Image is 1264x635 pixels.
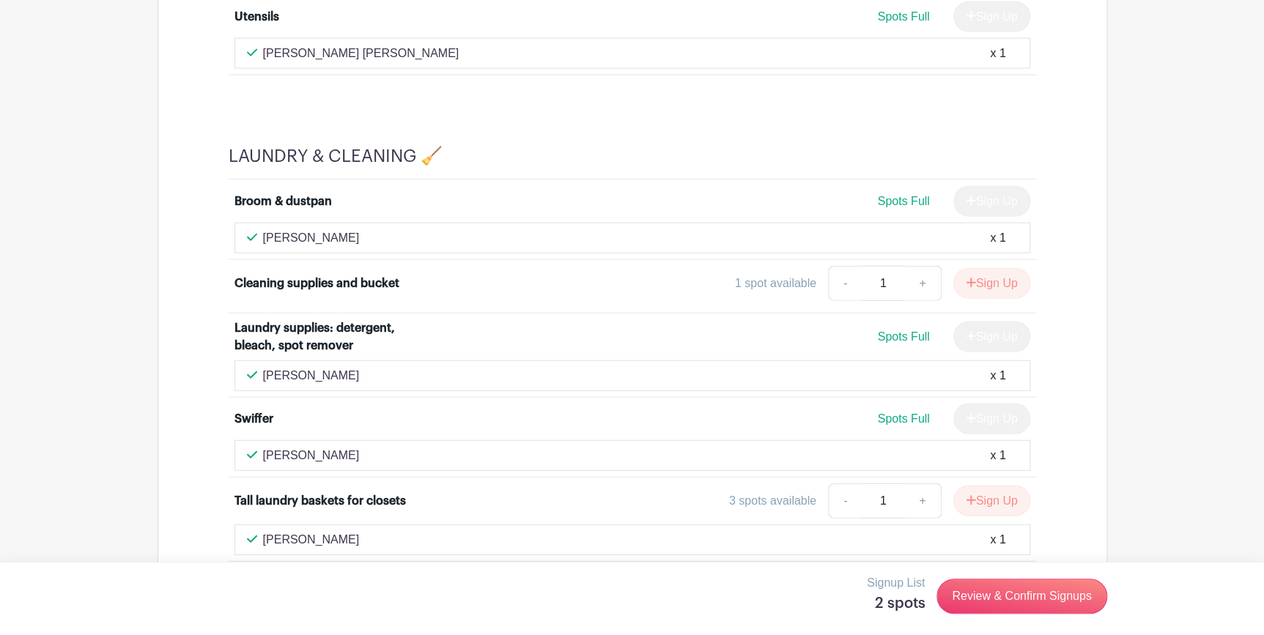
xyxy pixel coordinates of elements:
h5: 2 spots [867,595,925,612]
div: x 1 [990,45,1005,62]
a: + [904,483,941,519]
div: x 1 [990,447,1005,464]
h4: LAUNDRY & CLEANING 🧹 [229,146,443,167]
div: x 1 [990,367,1005,385]
a: - [828,483,862,519]
div: 3 spots available [729,492,816,510]
div: Swiffer [234,410,273,428]
p: [PERSON_NAME] [263,447,360,464]
span: Spots Full [877,10,929,23]
p: Signup List [867,574,925,592]
div: Laundry supplies: detergent, bleach, spot remover [234,319,416,354]
div: x 1 [990,229,1005,247]
p: [PERSON_NAME] [PERSON_NAME] [263,45,459,62]
button: Sign Up [953,486,1030,516]
span: Spots Full [877,195,929,207]
p: [PERSON_NAME] [263,531,360,549]
p: [PERSON_NAME] [263,229,360,247]
a: - [828,266,862,301]
span: Spots Full [877,330,929,343]
p: [PERSON_NAME] [263,367,360,385]
div: 1 spot available [735,275,816,292]
div: Broom & dustpan [234,193,332,210]
div: x 1 [990,531,1005,549]
button: Sign Up [953,268,1030,299]
a: Review & Confirm Signups [936,579,1106,614]
div: Utensils [234,8,279,26]
div: Tall laundry baskets for closets [234,492,406,510]
div: Cleaning supplies and bucket [234,275,399,292]
span: Spots Full [877,412,929,425]
a: + [904,266,941,301]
